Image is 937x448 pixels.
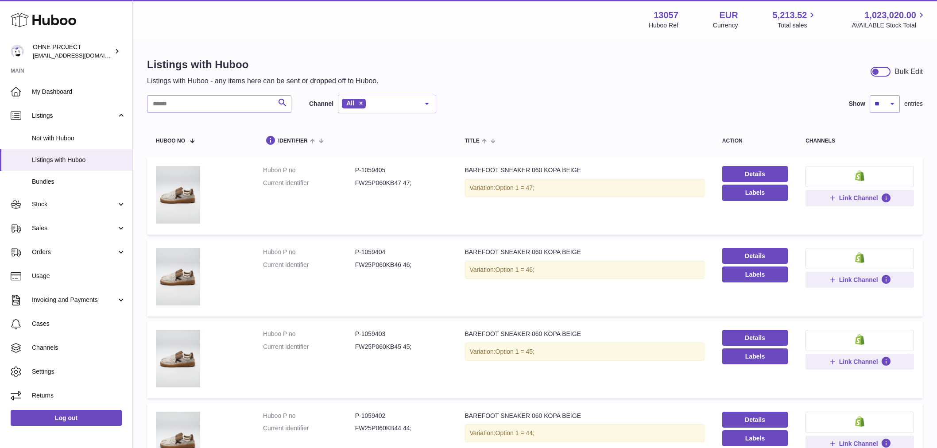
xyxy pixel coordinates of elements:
span: Cases [32,320,126,328]
p: Listings with Huboo - any items here can be sent or dropped off to Huboo. [147,76,379,86]
span: Listings with Huboo [32,156,126,164]
dt: Current identifier [263,261,355,269]
span: Link Channel [839,194,878,202]
dt: Current identifier [263,424,355,433]
span: 1,023,020.00 [864,9,916,21]
span: title [465,138,480,144]
span: Sales [32,224,116,232]
button: Labels [722,266,788,282]
span: My Dashboard [32,88,126,96]
span: identifier [278,138,308,144]
span: Settings [32,367,126,376]
div: Variation: [465,179,705,197]
div: action [722,138,788,144]
dd: FW25P060KB45 45; [355,343,447,351]
img: shopify-small.png [855,252,864,263]
dd: P-1059403 [355,330,447,338]
dd: FW25P060KB47 47; [355,179,447,187]
dt: Huboo P no [263,330,355,338]
button: Labels [722,348,788,364]
strong: EUR [719,9,738,21]
button: Labels [722,430,788,446]
span: Invoicing and Payments [32,296,116,304]
div: Bulk Edit [895,67,923,77]
div: BAREFOOT SNEAKER 060 KOPA BEIGE [465,330,705,338]
img: BAREFOOT SNEAKER 060 KOPA BEIGE [156,248,200,305]
dd: P-1059405 [355,166,447,174]
a: Details [722,412,788,428]
dt: Huboo P no [263,166,355,174]
span: Usage [32,272,126,280]
span: [EMAIL_ADDRESS][DOMAIN_NAME] [33,52,130,59]
span: 5,213.52 [773,9,807,21]
button: Link Channel [805,190,914,206]
div: Currency [713,21,738,30]
div: Variation: [465,424,705,442]
span: Link Channel [839,276,878,284]
button: Link Channel [805,272,914,288]
div: OHNE PROJECT [33,43,112,60]
a: Log out [11,410,122,426]
div: channels [805,138,914,144]
span: All [346,100,354,107]
span: Stock [32,200,116,209]
dt: Huboo P no [263,412,355,420]
span: entries [904,100,923,108]
span: Option 1 = 47; [496,184,534,191]
button: Labels [722,185,788,201]
span: Channels [32,344,126,352]
span: Not with Huboo [32,134,126,143]
button: Link Channel [805,354,914,370]
a: Details [722,248,788,264]
span: Orders [32,248,116,256]
dt: Current identifier [263,179,355,187]
span: Option 1 = 44; [496,429,534,436]
dt: Huboo P no [263,248,355,256]
a: 5,213.52 Total sales [773,9,817,30]
a: Details [722,330,788,346]
div: BAREFOOT SNEAKER 060 KOPA BEIGE [465,412,705,420]
label: Channel [309,100,333,108]
img: shopify-small.png [855,170,864,181]
img: BAREFOOT SNEAKER 060 KOPA BEIGE [156,166,200,224]
dd: FW25P060KB46 46; [355,261,447,269]
dd: P-1059404 [355,248,447,256]
img: shopify-small.png [855,416,864,427]
div: Variation: [465,343,705,361]
img: BAREFOOT SNEAKER 060 KOPA BEIGE [156,330,200,387]
span: Link Channel [839,358,878,366]
div: BAREFOOT SNEAKER 060 KOPA BEIGE [465,166,705,174]
h1: Listings with Huboo [147,58,379,72]
span: Total sales [778,21,817,30]
a: 1,023,020.00 AVAILABLE Stock Total [852,9,926,30]
span: AVAILABLE Stock Total [852,21,926,30]
span: Returns [32,391,126,400]
div: Huboo Ref [649,21,678,30]
span: Listings [32,112,116,120]
dd: P-1059402 [355,412,447,420]
div: BAREFOOT SNEAKER 060 KOPA BEIGE [465,248,705,256]
strong: 13057 [654,9,678,21]
span: Huboo no [156,138,185,144]
img: shopify-small.png [855,334,864,345]
dt: Current identifier [263,343,355,351]
a: Details [722,166,788,182]
label: Show [849,100,865,108]
img: internalAdmin-13057@internal.huboo.com [11,45,24,58]
span: Option 1 = 45; [496,348,534,355]
div: Variation: [465,261,705,279]
span: Bundles [32,178,126,186]
span: Link Channel [839,440,878,448]
dd: FW25P060KB44 44; [355,424,447,433]
span: Option 1 = 46; [496,266,534,273]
